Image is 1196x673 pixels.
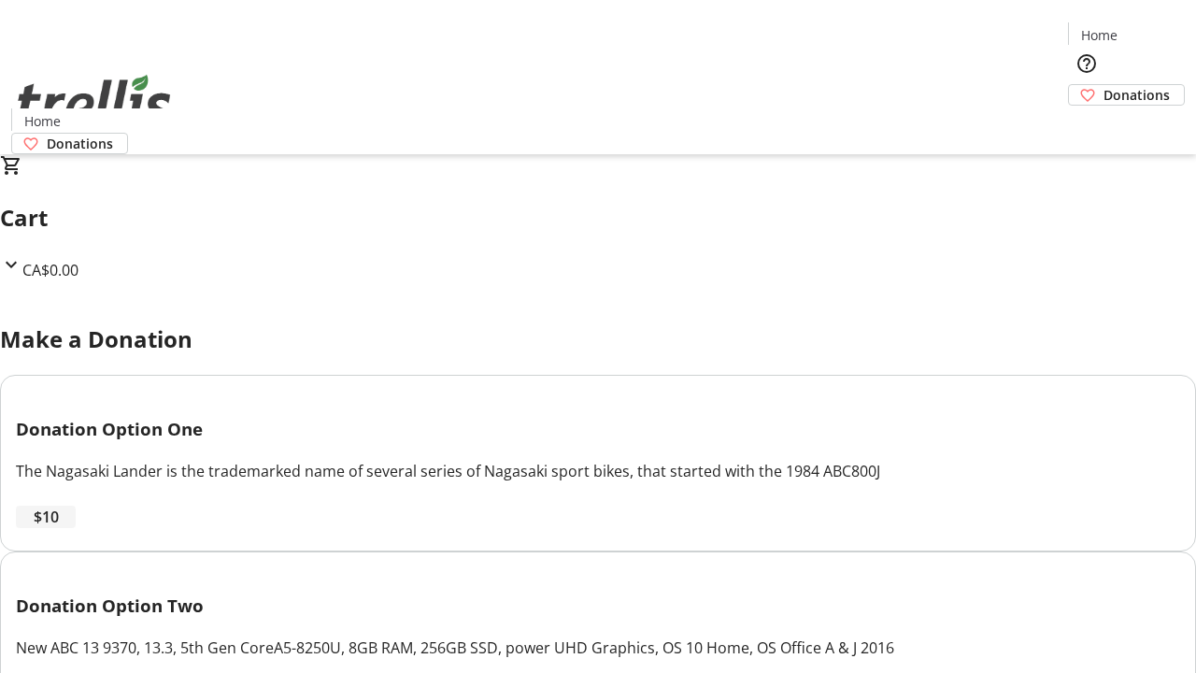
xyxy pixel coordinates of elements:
a: Donations [11,133,128,154]
span: CA$0.00 [22,260,78,280]
span: Donations [47,134,113,153]
h3: Donation Option One [16,416,1180,442]
div: The Nagasaki Lander is the trademarked name of several series of Nagasaki sport bikes, that start... [16,460,1180,482]
span: Home [24,111,61,131]
span: Donations [1103,85,1170,105]
a: Home [1069,25,1129,45]
img: Orient E2E Organization anWVwFg3SF's Logo [11,54,178,148]
span: $10 [34,506,59,528]
button: Help [1068,45,1105,82]
div: New ABC 13 9370, 13.3, 5th Gen CoreA5-8250U, 8GB RAM, 256GB SSD, power UHD Graphics, OS 10 Home, ... [16,637,1180,659]
button: $10 [16,506,76,528]
a: Donations [1068,84,1185,106]
button: Cart [1068,106,1105,143]
a: Home [12,111,72,131]
h3: Donation Option Two [16,593,1180,619]
span: Home [1081,25,1118,45]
